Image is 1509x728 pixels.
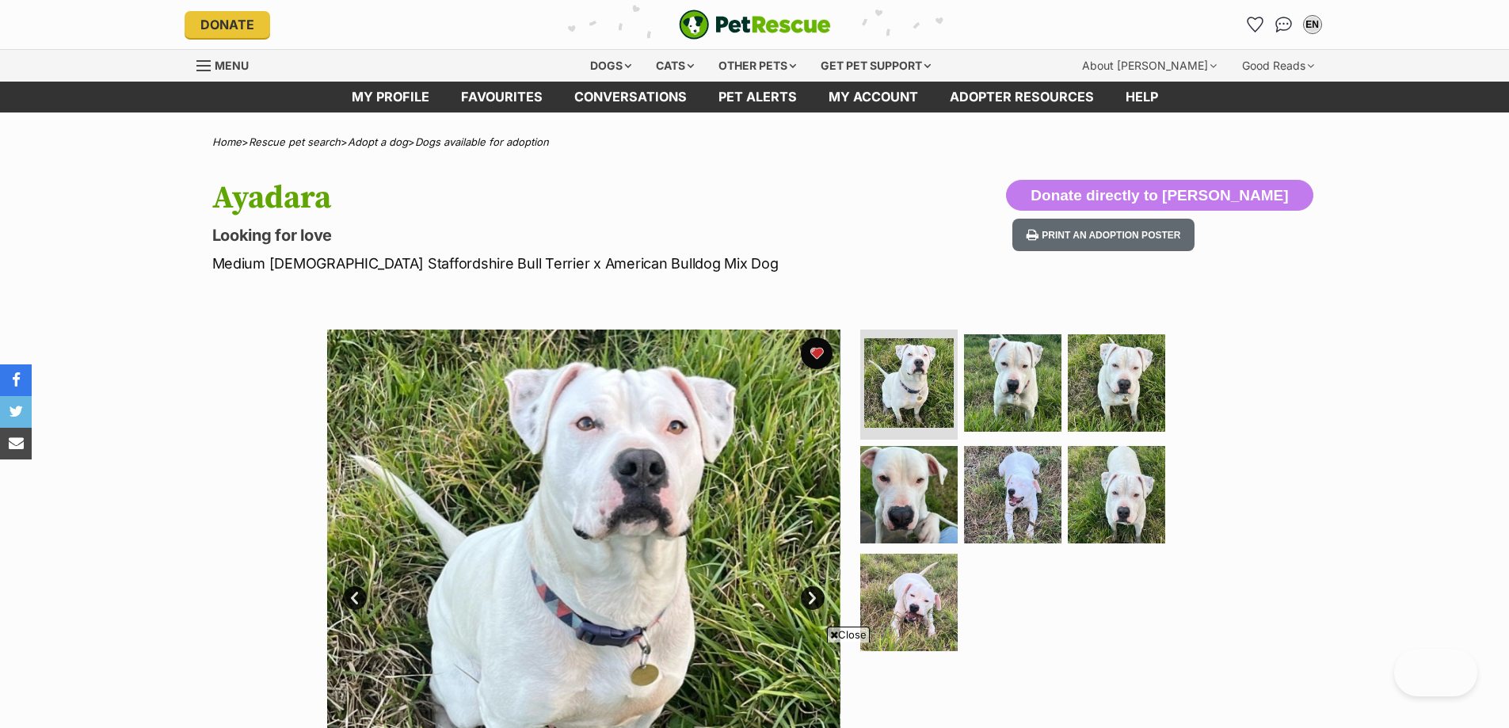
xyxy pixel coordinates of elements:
[249,135,341,148] a: Rescue pet search
[1068,446,1165,543] img: Photo of Ayadara
[343,586,367,610] a: Prev
[196,50,260,78] a: Menu
[1068,334,1165,432] img: Photo of Ayadara
[1231,50,1325,82] div: Good Reads
[336,82,445,112] a: My profile
[679,10,831,40] img: logo-e224e6f780fb5917bec1dbf3a21bbac754714ae5b6737aabdf751b685950b380.svg
[212,253,882,274] p: Medium [DEMOGRAPHIC_DATA] Staffordshire Bull Terrier x American Bulldog Mix Dog
[860,554,958,651] img: Photo of Ayadara
[212,224,882,246] p: Looking for love
[1006,180,1313,212] button: Donate directly to [PERSON_NAME]
[1275,17,1292,32] img: chat-41dd97257d64d25036548639549fe6c8038ab92f7586957e7f3b1b290dea8141.svg
[813,82,934,112] a: My account
[185,11,270,38] a: Donate
[1243,12,1268,37] a: Favourites
[445,82,558,112] a: Favourites
[1110,82,1174,112] a: Help
[579,50,642,82] div: Dogs
[1271,12,1297,37] a: Conversations
[707,50,807,82] div: Other pets
[1243,12,1325,37] ul: Account quick links
[467,649,1043,720] iframe: Advertisement
[1394,649,1477,696] iframe: Help Scout Beacon - Open
[827,627,870,642] span: Close
[679,10,831,40] a: PetRescue
[212,180,882,216] h1: Ayadara
[558,82,703,112] a: conversations
[864,338,954,428] img: Photo of Ayadara
[1071,50,1228,82] div: About [PERSON_NAME]
[860,446,958,543] img: Photo of Ayadara
[801,586,825,610] a: Next
[212,135,242,148] a: Home
[645,50,705,82] div: Cats
[703,82,813,112] a: Pet alerts
[964,334,1061,432] img: Photo of Ayadara
[934,82,1110,112] a: Adopter resources
[1300,12,1325,37] button: My account
[415,135,549,148] a: Dogs available for adoption
[964,446,1061,543] img: Photo of Ayadara
[810,50,942,82] div: Get pet support
[215,59,249,72] span: Menu
[348,135,408,148] a: Adopt a dog
[1305,17,1320,32] div: EN
[801,337,833,369] button: favourite
[1012,219,1195,251] button: Print an adoption poster
[173,136,1337,148] div: > > >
